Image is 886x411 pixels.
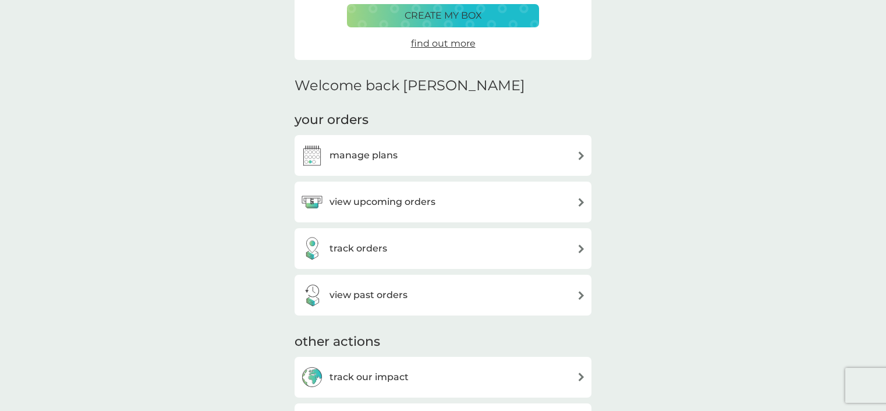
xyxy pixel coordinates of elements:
img: arrow right [577,291,586,300]
img: arrow right [577,151,586,160]
h2: Welcome back [PERSON_NAME] [295,77,525,94]
h3: view past orders [329,288,407,303]
h3: track our impact [329,370,409,385]
a: find out more [411,36,476,51]
h3: other actions [295,333,380,351]
h3: track orders [329,241,387,256]
p: create my box [405,8,482,23]
img: arrow right [577,245,586,253]
h3: your orders [295,111,368,129]
img: arrow right [577,198,586,207]
button: create my box [347,4,539,27]
img: arrow right [577,373,586,381]
h3: manage plans [329,148,398,163]
span: find out more [411,38,476,49]
h3: view upcoming orders [329,194,435,210]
